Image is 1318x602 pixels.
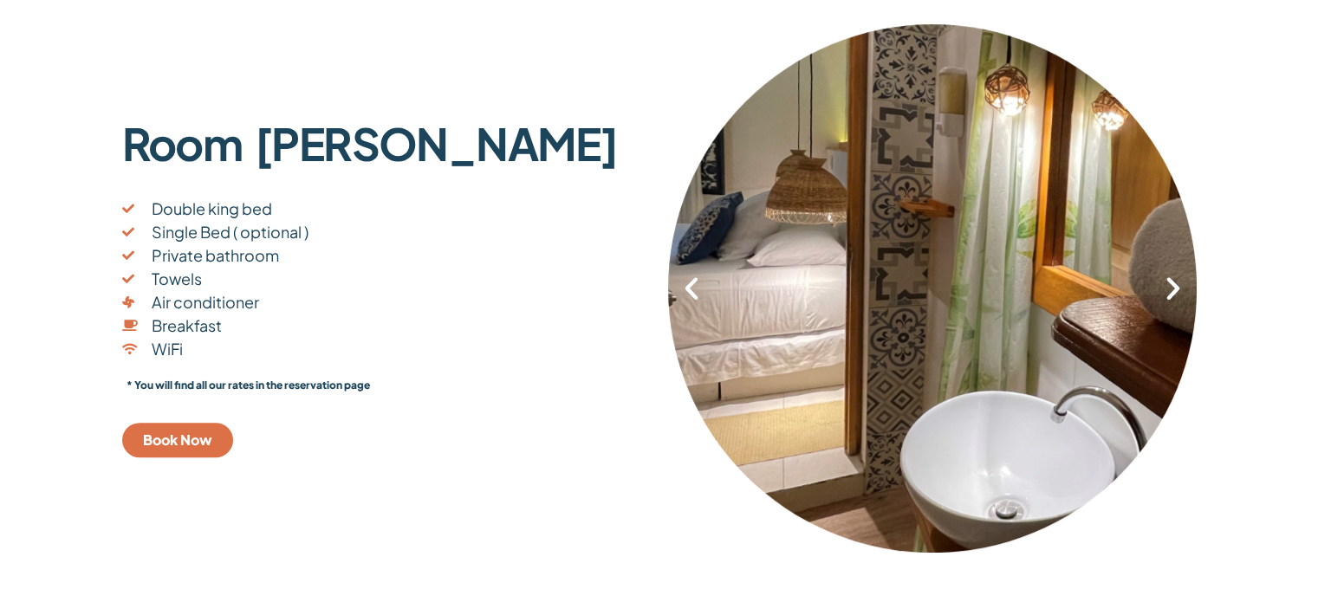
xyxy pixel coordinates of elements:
[147,243,279,267] span: Private bathroom
[147,220,308,243] span: Single Bed ( optional )
[147,314,222,337] span: Breakfast
[127,378,646,393] p: * You will find all our rates in the reservation page
[147,290,259,314] span: Air conditioner
[1159,274,1188,303] div: Next slide
[143,433,212,447] span: Book Now
[147,267,202,290] span: Towels
[677,274,706,303] div: Previous slide
[122,423,233,457] a: Book Now
[147,337,183,360] span: WiFi
[147,197,272,220] span: Double king bed
[668,23,1197,553] div: 5 / 8
[122,115,618,171] span: Room [PERSON_NAME]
